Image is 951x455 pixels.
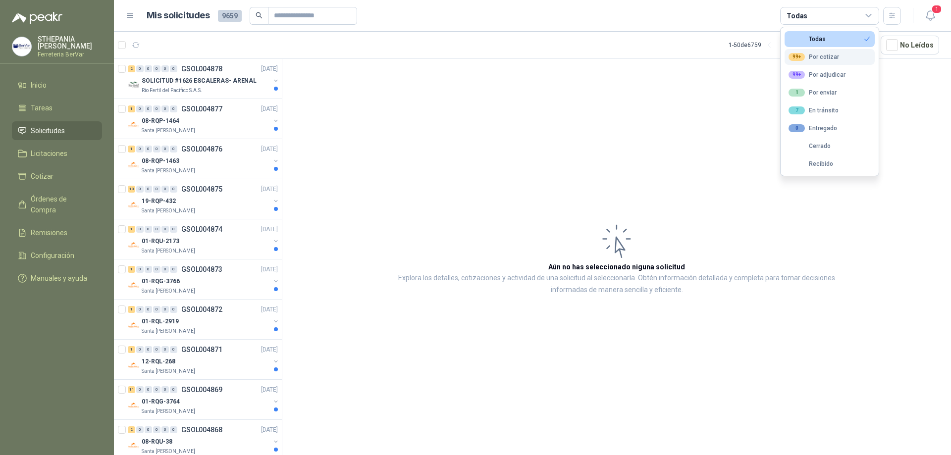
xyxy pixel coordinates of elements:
p: [DATE] [261,305,278,314]
div: 0 [136,65,144,72]
a: 2 0 0 0 0 0 GSOL004878[DATE] Company LogoSOLICITUD #1626 ESCALERAS- ARENALRio Fertil del Pacífico... [128,63,280,95]
div: 0 [170,306,177,313]
div: 0 [145,426,152,433]
div: 1 [128,226,135,233]
a: 1 0 0 0 0 0 GSOL004877[DATE] Company Logo08-RQP-1464Santa [PERSON_NAME] [128,103,280,135]
p: 01-RQL-2919 [142,317,179,326]
div: 0 [136,146,144,152]
div: Cerrado [789,143,831,150]
a: Configuración [12,246,102,265]
a: Remisiones [12,223,102,242]
span: Manuales y ayuda [31,273,87,284]
div: 0 [161,266,169,273]
img: Company Logo [128,359,140,371]
p: [DATE] [261,425,278,435]
p: Santa [PERSON_NAME] [142,167,195,175]
a: Manuales y ayuda [12,269,102,288]
div: 0 [145,65,152,72]
div: 0 [145,306,152,313]
div: 0 [170,346,177,353]
div: 0 [153,386,160,393]
img: Company Logo [128,319,140,331]
div: 0 [161,146,169,152]
a: 1 0 0 0 0 0 GSOL004873[DATE] Company Logo01-RQG-3766Santa [PERSON_NAME] [128,263,280,295]
div: 1 - 50 de 6759 [729,37,793,53]
span: Órdenes de Compra [31,194,93,215]
p: GSOL004871 [181,346,222,353]
p: Santa [PERSON_NAME] [142,407,195,415]
p: 08-RQU-38 [142,437,172,447]
div: 0 [136,266,144,273]
div: 0 [145,346,152,353]
p: 08-RQP-1463 [142,156,179,166]
div: 0 [161,105,169,112]
div: 0 [161,306,169,313]
img: Company Logo [128,79,140,91]
button: 99+Por adjudicar [785,67,875,83]
p: Rio Fertil del Pacífico S.A.S. [142,87,202,95]
div: 0 [170,426,177,433]
p: [DATE] [261,225,278,234]
div: 0 [153,186,160,193]
span: Tareas [31,102,53,113]
a: Solicitudes [12,121,102,140]
button: Todas [785,31,875,47]
a: Órdenes de Compra [12,190,102,219]
div: 0 [170,146,177,152]
span: Solicitudes [31,125,65,136]
div: 0 [161,426,169,433]
div: 0 [161,186,169,193]
img: Company Logo [128,239,140,251]
p: Ferreteria BerVar [38,51,102,57]
a: 1 0 0 0 0 0 GSOL004872[DATE] Company Logo01-RQL-2919Santa [PERSON_NAME] [128,303,280,335]
p: Santa [PERSON_NAME] [142,287,195,295]
a: 13 0 0 0 0 0 GSOL004875[DATE] Company Logo19-RQP-432Santa [PERSON_NAME] [128,183,280,215]
div: 0 [145,266,152,273]
div: 0 [153,105,160,112]
button: 1Por enviar [785,85,875,101]
p: 01-RQU-2173 [142,237,179,246]
div: 0 [136,426,144,433]
div: Entregado [789,124,837,132]
div: 0 [136,386,144,393]
div: 1 [128,306,135,313]
img: Company Logo [128,440,140,452]
div: 1 [128,266,135,273]
div: 0 [161,226,169,233]
div: 11 [128,386,135,393]
h3: Aún no has seleccionado niguna solicitud [548,261,685,272]
a: Tareas [12,99,102,117]
p: GSOL004875 [181,186,222,193]
p: [DATE] [261,185,278,194]
img: Company Logo [12,37,31,56]
img: Company Logo [128,400,140,411]
div: 0 [161,346,169,353]
div: 0 [170,266,177,273]
div: 99+ [789,53,805,61]
a: Inicio [12,76,102,95]
a: 1 0 0 0 0 0 GSOL004876[DATE] Company Logo08-RQP-1463Santa [PERSON_NAME] [128,143,280,175]
button: No Leídos [881,36,939,54]
a: Cotizar [12,167,102,186]
a: Licitaciones [12,144,102,163]
p: 08-RQP-1464 [142,116,179,126]
span: 9659 [218,10,242,22]
p: [DATE] [261,265,278,274]
div: 2 [128,65,135,72]
div: 1 [128,146,135,152]
div: Todas [789,36,826,43]
p: 01-RQG-3766 [142,277,180,286]
div: 1 [128,105,135,112]
div: 0 [145,226,152,233]
div: 0 [161,65,169,72]
button: 0Entregado [785,120,875,136]
div: 0 [153,226,160,233]
div: 2 [128,426,135,433]
h1: Mis solicitudes [147,8,210,23]
span: Inicio [31,80,47,91]
span: Cotizar [31,171,53,182]
p: GSOL004868 [181,426,222,433]
div: 0 [170,186,177,193]
p: SOLICITUD #1626 ESCALERAS- ARENAL [142,76,257,86]
div: Por cotizar [789,53,839,61]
